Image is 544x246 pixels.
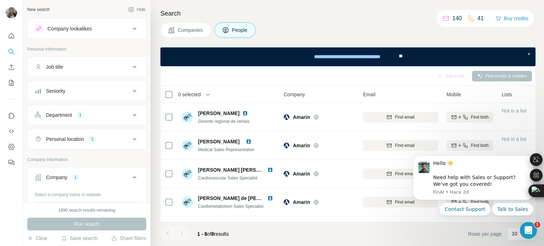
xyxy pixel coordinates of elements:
span: Amarin [293,142,310,149]
span: Find both [471,114,489,120]
span: Amarin [293,199,310,206]
span: People [232,27,248,34]
img: Avatar [182,111,193,123]
div: 1 [72,174,80,181]
button: Use Surfe API [6,125,17,138]
span: Companies [178,27,204,34]
h4: Search [160,8,535,18]
button: Feedback [6,156,17,169]
button: Find email [363,168,438,179]
span: Medical Sales Representative [198,147,254,152]
span: [PERSON_NAME] [198,139,239,144]
button: Save search [61,235,97,242]
img: Logo of Amarin [284,199,289,205]
p: Personal information [27,46,146,52]
span: [PERSON_NAME] [PERSON_NAME] [198,167,283,173]
div: 1 [76,112,84,118]
img: Avatar [6,7,17,18]
button: Share filters [111,235,146,242]
span: [PERSON_NAME] [198,110,239,116]
span: Company [284,91,305,98]
span: Cardiovascular Sales Specialist [198,176,257,181]
img: Logo of Amarin [284,114,289,120]
div: 1990 search results remaining [58,207,115,213]
div: New search [27,6,50,13]
span: Mobile [447,91,461,98]
span: Lists [502,91,512,98]
button: Find email [363,140,438,151]
button: Dashboard [6,141,17,153]
button: Find email [363,197,438,207]
p: 140 [452,14,462,23]
img: Avatar [182,168,193,179]
iframe: Intercom live chat [520,222,537,239]
img: Logo of Amarin [284,171,289,177]
div: Seniority [46,87,65,95]
button: Enrich CSV [6,61,17,74]
button: Buy credits [495,13,528,23]
span: Find email [395,142,414,149]
button: Company1 [28,169,146,189]
img: LinkedIn logo [242,110,248,116]
span: Find email [395,199,414,205]
img: LinkedIn logo [246,139,251,144]
span: Find email [395,114,414,120]
div: 1 [88,136,96,142]
iframe: Intercom notifications mensaje [402,147,544,242]
button: Company lookalikes [28,20,146,37]
button: Job title [28,58,146,75]
iframe: Banner [160,47,535,66]
p: 41 [477,14,484,23]
span: Not in a list [502,136,526,142]
button: Seniority [28,82,146,99]
button: Quick start [6,30,17,42]
button: Find both [447,112,493,122]
span: 0 selected [178,91,201,98]
div: Company [46,174,67,181]
button: Use Surfe on LinkedIn [6,109,17,122]
span: Find both [471,142,489,149]
button: Hide [123,4,151,15]
button: Clear [27,235,47,242]
span: Amarin [293,114,310,121]
button: Personal location1 [28,131,146,148]
button: Find both [447,140,493,151]
img: Logo of Amarin [284,143,289,148]
div: Company lookalikes [47,25,92,32]
img: Avatar [182,196,193,208]
button: My lists [6,76,17,89]
div: Personal location [46,136,84,143]
button: Find email [363,112,438,122]
span: Cardiometabolism Sales Specialist [198,204,263,209]
span: 1 [534,222,540,228]
span: Find email [395,171,414,177]
div: Department [46,111,72,119]
span: 1 - 8 [197,231,207,237]
div: Select a company name or website [35,189,139,198]
button: Search [6,45,17,58]
img: LinkedIn logo [267,195,273,201]
span: results [197,231,229,237]
span: Gerente regional de ventas [198,119,249,124]
span: Not in a list [502,108,526,114]
span: Amarin [293,170,310,177]
button: Department1 [28,107,146,124]
img: Avatar [182,140,193,151]
span: of [207,231,211,237]
div: Job title [46,63,63,70]
span: 8 [211,231,214,237]
span: Email [363,91,375,98]
span: [PERSON_NAME] de [PERSON_NAME] [198,195,290,201]
img: LinkedIn logo [267,167,273,173]
p: Company information [27,156,146,163]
